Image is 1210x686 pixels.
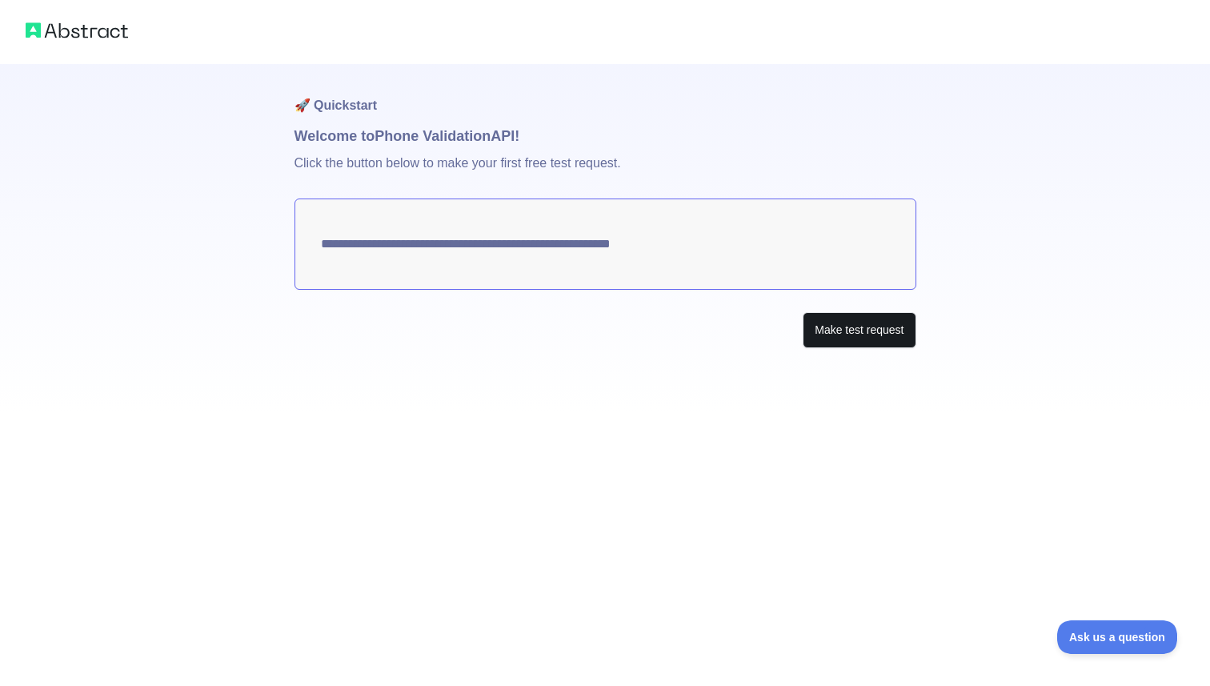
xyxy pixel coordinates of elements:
[803,312,916,348] button: Make test request
[294,147,916,199] p: Click the button below to make your first free test request.
[26,19,128,42] img: Abstract logo
[1057,620,1178,654] iframe: Toggle Customer Support
[294,64,916,125] h1: 🚀 Quickstart
[294,125,916,147] h1: Welcome to Phone Validation API!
